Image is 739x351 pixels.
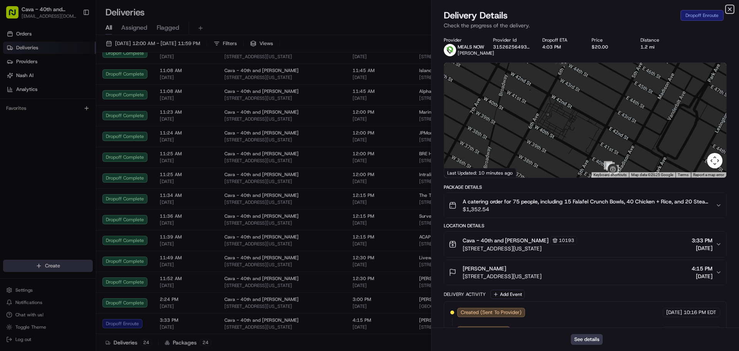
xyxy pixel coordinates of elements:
[446,168,471,178] a: Open this area in Google Maps (opens a new window)
[35,81,106,87] div: We're available if you need us!
[493,44,530,50] button: 3152625649385476
[463,205,709,213] span: $1,352.54
[131,76,140,85] button: Start new chat
[463,245,577,252] span: [STREET_ADDRESS][US_STATE]
[594,172,627,178] button: Keyboard shortcuts
[15,120,22,126] img: 1736555255976-a54dd68f-1ca7-489b-9aae-adbdc363a1c4
[692,244,712,252] span: [DATE]
[692,265,712,272] span: 4:15 PM
[57,140,59,146] span: •
[15,172,59,180] span: Knowledge Base
[463,265,506,272] span: [PERSON_NAME]
[463,272,542,280] span: [STREET_ADDRESS][US_STATE]
[68,119,84,126] span: [DATE]
[444,168,516,178] div: Last Updated: 10 minutes ago
[444,193,726,218] button: A catering order for 75 people, including 15 Falafel Crunch Bowls, 40 Chicken + Rice, and 20 Stea...
[64,119,67,126] span: •
[461,309,522,316] span: Created (Sent To Provider)
[463,198,709,205] span: A catering order for 75 people, including 15 Falafel Crunch Bowls, 40 Chicken + Rice, and 20 Stea...
[692,237,712,244] span: 3:33 PM
[444,9,508,22] span: Delivery Details
[24,140,55,146] span: 40th Madison
[542,37,579,43] div: Dropoff ETA
[8,133,20,145] img: 40th Madison
[592,37,629,43] div: Price
[73,172,124,180] span: API Documentation
[692,272,712,280] span: [DATE]
[8,74,22,87] img: 1736555255976-a54dd68f-1ca7-489b-9aae-adbdc363a1c4
[8,31,140,43] p: Welcome 👋
[444,37,481,43] div: Provider
[493,37,530,43] div: Provider Id
[458,44,484,50] span: MEALS NOW
[631,173,673,177] span: Map data ©2025 Google
[458,50,494,56] span: [PERSON_NAME]
[444,184,727,190] div: Package Details
[559,237,574,244] span: 10193
[62,169,127,183] a: 💻API Documentation
[444,232,726,257] button: Cava - 40th and [PERSON_NAME]10193[STREET_ADDRESS][US_STATE]3:33 PM[DATE]
[16,74,30,87] img: 1738778727109-b901c2ba-d612-49f7-a14d-d897ce62d23f
[571,334,603,345] button: See details
[444,22,727,29] p: Check the progress of the delivery.
[119,99,140,108] button: See all
[444,44,456,56] img: melas_now_logo.png
[444,223,727,229] div: Location Details
[24,119,62,126] span: [PERSON_NAME]
[542,44,579,50] div: 4:03 PM
[65,173,71,179] div: 💻
[604,161,612,170] div: 1
[707,153,722,168] button: Map camera controls
[77,191,93,197] span: Pylon
[610,165,619,173] div: 3
[666,309,682,316] span: [DATE]
[444,260,726,285] button: [PERSON_NAME][STREET_ADDRESS][US_STATE]4:15 PM[DATE]
[490,290,525,299] button: Add Event
[640,37,677,43] div: Distance
[20,50,127,58] input: Clear
[446,168,471,178] img: Google
[5,169,62,183] a: 📗Knowledge Base
[606,162,615,171] div: 2
[8,112,20,124] img: Angelique Valdez
[678,173,689,177] a: Terms (opens in new tab)
[8,173,14,179] div: 📗
[640,44,677,50] div: 1.2 mi
[684,309,716,316] span: 10:16 PM EDT
[61,140,77,146] span: [DATE]
[693,173,724,177] a: Report a map error
[35,74,126,81] div: Start new chat
[54,191,93,197] a: Powered byPylon
[444,291,486,297] div: Delivery Activity
[8,8,23,23] img: Nash
[8,100,52,106] div: Past conversations
[592,44,629,50] div: $20.00
[463,237,548,244] span: Cava - 40th and [PERSON_NAME]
